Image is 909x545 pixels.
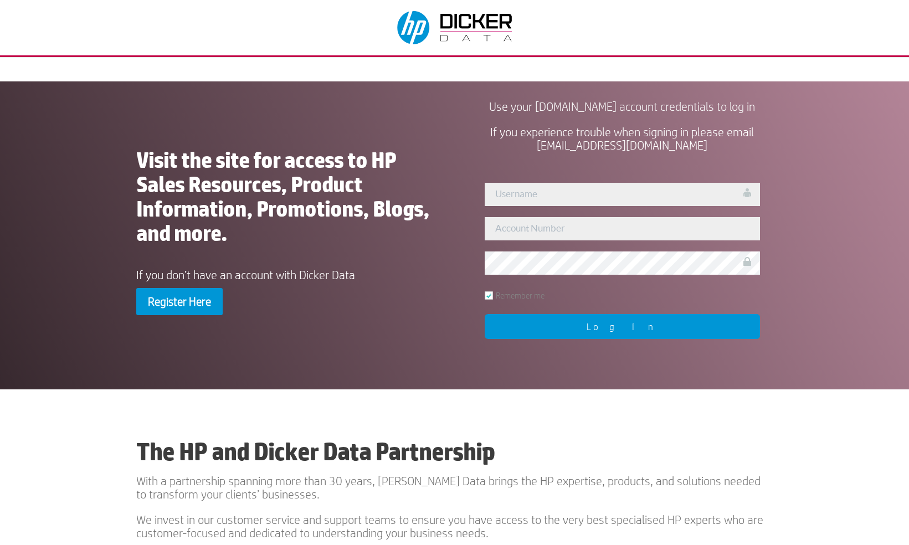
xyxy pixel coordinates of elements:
p: With a partnership spanning more than 30 years, [PERSON_NAME] Data brings the HP expertise, produ... [136,474,773,513]
img: Dicker Data & HP [391,6,521,50]
a: Register Here [136,288,223,315]
label: Remember me [485,291,545,300]
input: Log In [485,314,760,339]
h1: Visit the site for access to HP Sales Resources, Product Information, Promotions, Blogs, and more. [136,148,437,251]
span: If you experience trouble when signing in please email [EMAIL_ADDRESS][DOMAIN_NAME] [490,125,754,152]
p: We invest in our customer service and support teams to ensure you have access to the very best sp... [136,513,773,539]
b: The HP and Dicker Data Partnership [136,437,495,466]
span: Use your [DOMAIN_NAME] account credentials to log in [489,100,755,113]
input: Username [485,183,760,206]
input: Account Number [485,217,760,240]
span: If you don’t have an account with Dicker Data [136,268,355,281]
